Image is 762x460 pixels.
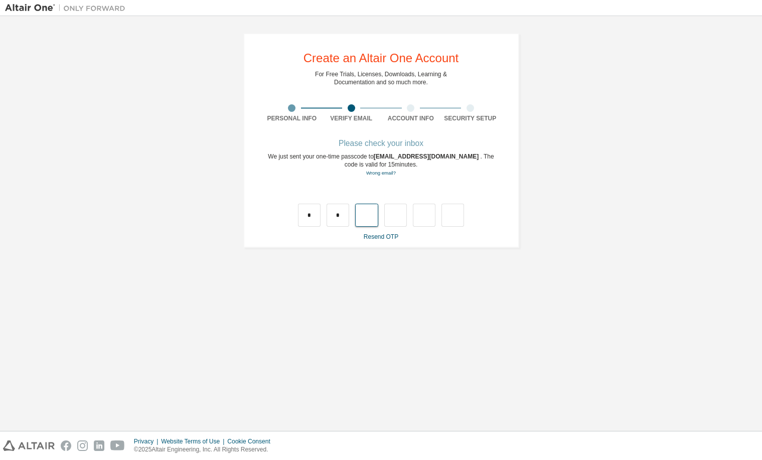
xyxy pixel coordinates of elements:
[77,440,88,451] img: instagram.svg
[61,440,71,451] img: facebook.svg
[134,445,276,454] p: © 2025 Altair Engineering, Inc. All Rights Reserved.
[262,114,322,122] div: Personal Info
[227,437,276,445] div: Cookie Consent
[364,233,398,240] a: Resend OTP
[262,140,500,146] div: Please check your inbox
[366,170,396,176] a: Go back to the registration form
[374,153,481,160] span: [EMAIL_ADDRESS][DOMAIN_NAME]
[161,437,227,445] div: Website Terms of Use
[110,440,125,451] img: youtube.svg
[94,440,104,451] img: linkedin.svg
[322,114,381,122] div: Verify Email
[440,114,500,122] div: Security Setup
[381,114,441,122] div: Account Info
[303,52,459,64] div: Create an Altair One Account
[3,440,55,451] img: altair_logo.svg
[134,437,161,445] div: Privacy
[315,70,447,86] div: For Free Trials, Licenses, Downloads, Learning & Documentation and so much more.
[5,3,130,13] img: Altair One
[262,152,500,177] div: We just sent your one-time passcode to . The code is valid for 15 minutes.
